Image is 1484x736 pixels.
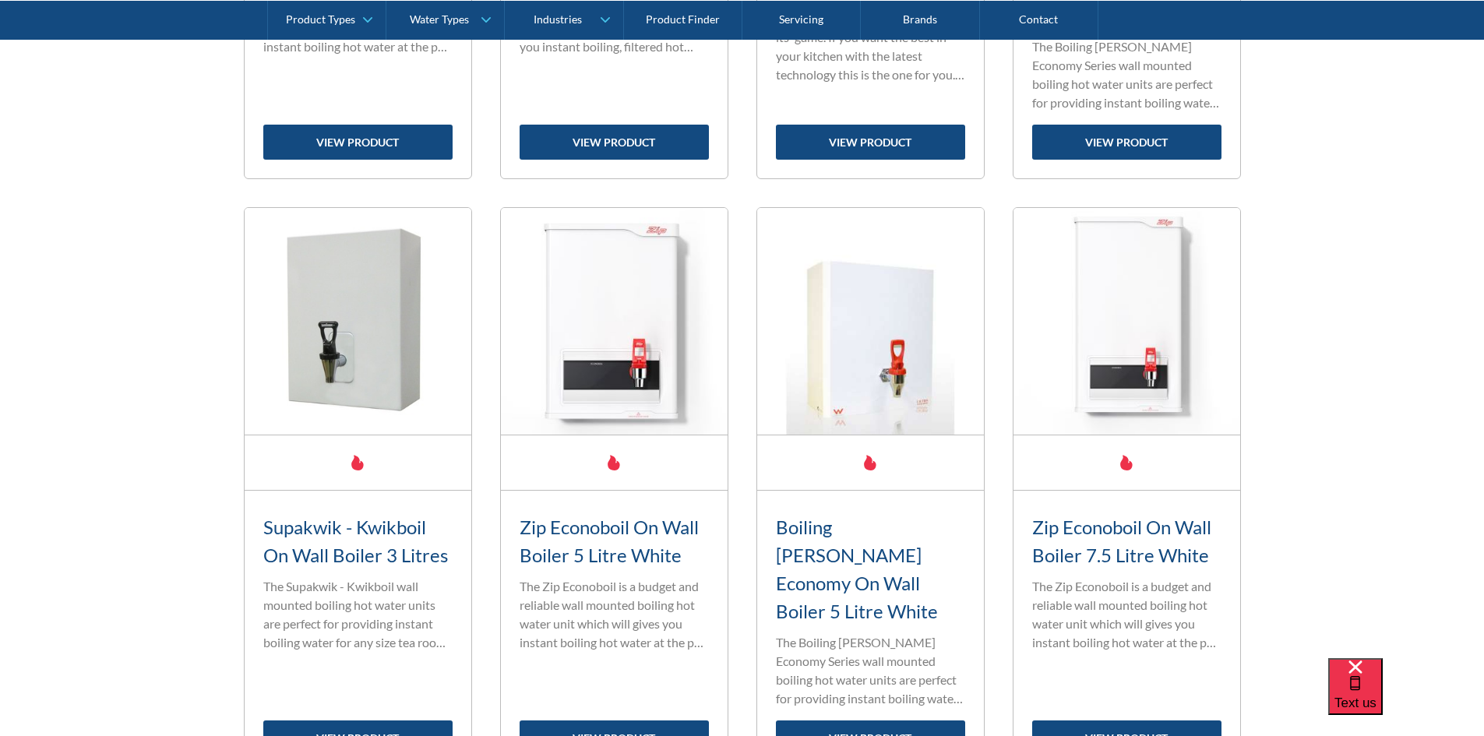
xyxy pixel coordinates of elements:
[776,9,965,84] p: The Zip Hydroboil is as the top of its' game. If you want the best in your kitchen with the lates...
[410,12,469,26] div: Water Types
[263,513,453,569] h3: Supakwik - Kwikboil On Wall Boiler 3 Litres
[1032,513,1221,569] h3: Zip Econoboil On Wall Boiler 7.5 Litre White
[1032,125,1221,160] a: view product
[534,12,582,26] div: Industries
[1013,208,1240,435] img: Zip Econoboil On Wall Boiler 7.5 Litre White
[263,125,453,160] a: view product
[757,208,984,435] img: Boiling Billy Economy On Wall Boiler 5 Litre White
[1032,577,1221,652] p: The Zip Econoboil is a budget and reliable wall mounted boiling hot water unit which will gives y...
[520,577,709,652] p: The Zip Econoboil is a budget and reliable wall mounted boiling hot water unit which will gives y...
[776,125,965,160] a: view product
[520,125,709,160] a: view product
[263,577,453,652] p: The Supakwik - Kwikboil wall mounted boiling hot water units are perfect for providing instant bo...
[501,208,728,435] img: Zip Econoboil On Wall Boiler 5 Litre White
[1032,37,1221,112] p: The Boiling [PERSON_NAME] Economy Series wall mounted boiling hot water units are perfect for pro...
[1328,658,1484,736] iframe: podium webchat widget bubble
[286,12,355,26] div: Product Types
[776,513,965,625] h3: Boiling [PERSON_NAME] Economy On Wall Boiler 5 Litre White
[776,633,965,708] p: The Boiling [PERSON_NAME] Economy Series wall mounted boiling hot water units are perfect for pro...
[245,208,471,435] img: Supakwik - Kwikboil On Wall Boiler 3 Litres
[520,513,709,569] h3: Zip Econoboil On Wall Boiler 5 Litre White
